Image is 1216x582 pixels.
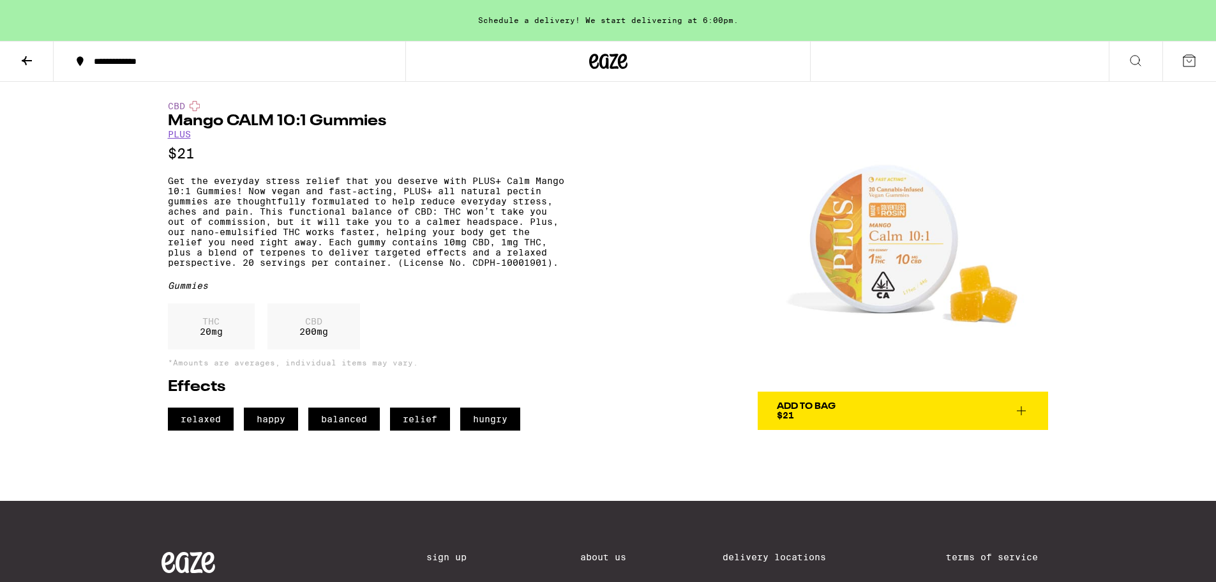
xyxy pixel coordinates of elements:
[168,146,564,162] p: $21
[758,392,1048,430] button: Add To Bag$21
[946,552,1055,562] a: Terms of Service
[168,101,564,111] div: CBD
[168,408,234,431] span: relaxed
[200,316,223,326] p: THC
[168,379,564,395] h2: Effects
[168,114,564,129] h1: Mango CALM 10:1 Gummies
[426,552,484,562] a: Sign Up
[308,408,380,431] span: balanced
[777,410,794,420] span: $21
[299,316,328,326] p: CBD
[758,101,1048,392] img: PLUS - Mango CALM 10:1 Gummies
[244,408,298,431] span: happy
[777,402,836,411] div: Add To Bag
[168,129,191,139] a: PLUS
[190,101,200,111] img: cbdColor.svg
[723,552,849,562] a: Delivery Locations
[168,358,564,367] p: *Amounts are averages, individual items may vary.
[267,303,360,349] div: 200 mg
[460,408,520,431] span: hungry
[168,303,255,349] div: 20 mg
[580,552,626,562] a: About Us
[168,176,564,268] p: Get the everyday stress relief that you deserve with PLUS+ Calm Mango 10:1 Gummies! Now vegan and...
[390,408,450,431] span: relief
[168,280,564,291] div: Gummies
